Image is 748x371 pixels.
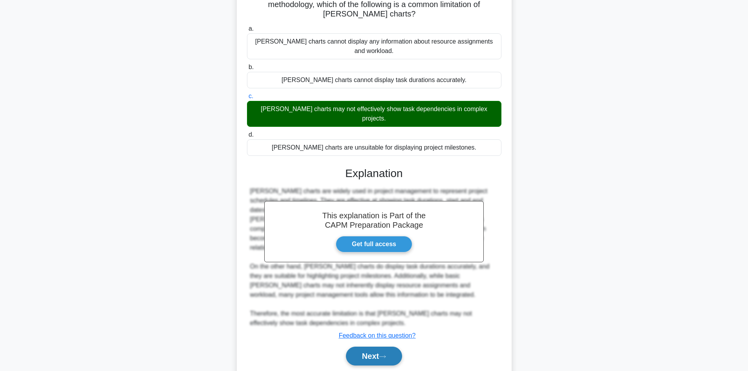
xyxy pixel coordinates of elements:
button: Next [346,347,402,366]
div: [PERSON_NAME] charts are widely used in project management to represent project schedules and tim... [250,186,498,328]
div: [PERSON_NAME] charts cannot display task durations accurately. [247,72,501,88]
h3: Explanation [252,167,497,180]
span: a. [249,25,254,32]
span: c. [249,93,253,99]
a: Feedback on this question? [339,332,416,339]
div: [PERSON_NAME] charts may not effectively show task dependencies in complex projects. [247,101,501,127]
div: [PERSON_NAME] charts cannot display any information about resource assignments and workload. [247,33,501,59]
span: b. [249,64,254,70]
div: [PERSON_NAME] charts are unsuitable for displaying project milestones. [247,139,501,156]
a: Get full access [336,236,412,252]
span: d. [249,131,254,138]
